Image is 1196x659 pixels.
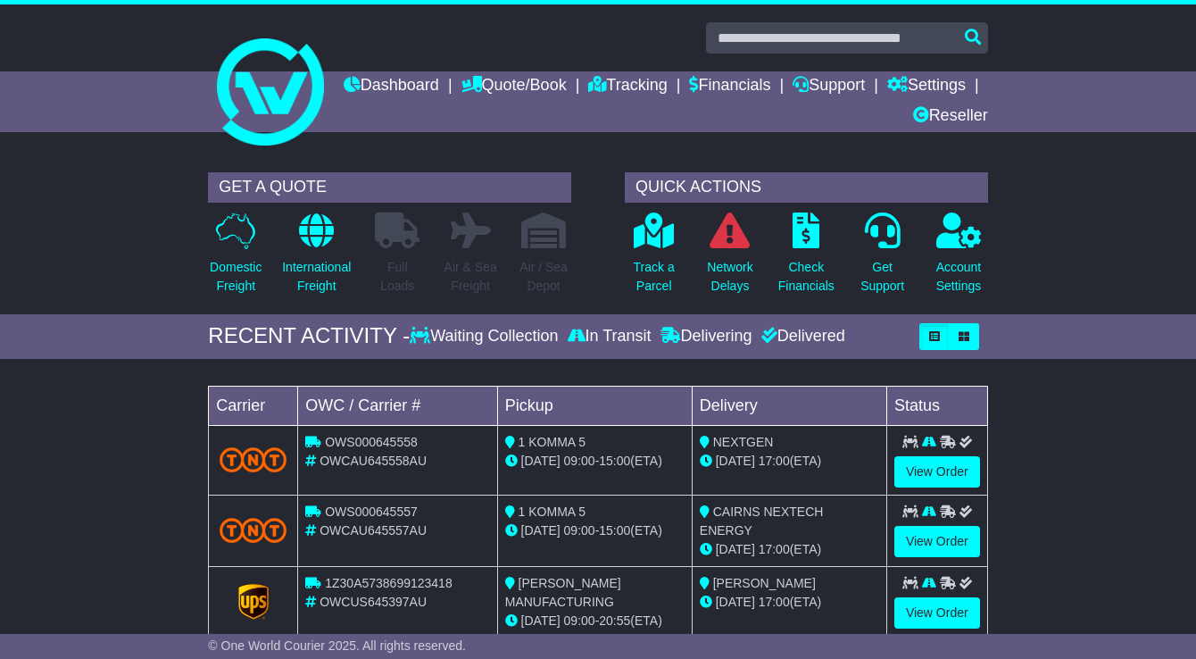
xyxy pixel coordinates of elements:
[625,172,988,203] div: QUICK ACTIONS
[707,258,752,296] p: Network Delays
[759,542,790,556] span: 17:00
[505,612,685,630] div: - (ETA)
[505,521,685,540] div: - (ETA)
[759,595,790,609] span: 17:00
[656,327,757,346] div: Delivering
[716,542,755,556] span: [DATE]
[209,386,298,425] td: Carrier
[209,212,262,305] a: DomesticFreight
[210,258,262,296] p: Domestic Freight
[778,258,835,296] p: Check Financials
[757,327,845,346] div: Delivered
[444,258,497,296] p: Air & Sea Freight
[208,323,410,349] div: RECENT ACTIVITY -
[320,523,427,538] span: OWCAU645557AU
[700,593,879,612] div: (ETA)
[633,212,676,305] a: Track aParcel
[320,595,427,609] span: OWCUS645397AU
[860,212,905,305] a: GetSupport
[564,613,595,628] span: 09:00
[713,576,816,590] span: [PERSON_NAME]
[564,523,595,538] span: 09:00
[860,258,904,296] p: Get Support
[564,454,595,468] span: 09:00
[936,258,982,296] p: Account Settings
[521,523,561,538] span: [DATE]
[519,505,586,519] span: 1 KOMMA 5
[344,71,439,102] a: Dashboard
[208,172,571,203] div: GET A QUOTE
[887,71,966,102] a: Settings
[220,518,287,542] img: TNT_Domestic.png
[913,102,988,132] a: Reseller
[894,456,980,488] a: View Order
[320,454,427,468] span: OWCAU645558AU
[894,597,980,629] a: View Order
[325,505,418,519] span: OWS000645557
[716,454,755,468] span: [DATE]
[700,540,879,559] div: (ETA)
[281,212,352,305] a: InternationalFreight
[777,212,835,305] a: CheckFinancials
[935,212,983,305] a: AccountSettings
[599,613,630,628] span: 20:55
[325,576,452,590] span: 1Z30A5738699123418
[282,258,351,296] p: International Freight
[634,258,675,296] p: Track a Parcel
[713,435,774,449] span: NEXTGEN
[588,71,667,102] a: Tracking
[497,386,692,425] td: Pickup
[519,435,586,449] span: 1 KOMMA 5
[410,327,562,346] div: Waiting Collection
[208,638,466,653] span: © One World Courier 2025. All rights reserved.
[759,454,790,468] span: 17:00
[521,454,561,468] span: [DATE]
[692,386,886,425] td: Delivery
[461,71,567,102] a: Quote/Book
[793,71,865,102] a: Support
[238,584,269,620] img: GetCarrierServiceLogo
[599,523,630,538] span: 15:00
[894,526,980,557] a: View Order
[700,452,879,471] div: (ETA)
[521,613,561,628] span: [DATE]
[716,595,755,609] span: [DATE]
[563,327,656,346] div: In Transit
[298,386,497,425] td: OWC / Carrier #
[519,258,568,296] p: Air / Sea Depot
[599,454,630,468] span: 15:00
[706,212,753,305] a: NetworkDelays
[505,452,685,471] div: - (ETA)
[220,447,287,471] img: TNT_Domestic.png
[505,576,621,609] span: [PERSON_NAME] MANUFACTURING
[689,71,770,102] a: Financials
[886,386,987,425] td: Status
[700,505,824,538] span: CAIRNS NEXTECH ENERGY
[375,258,419,296] p: Full Loads
[325,435,418,449] span: OWS000645558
